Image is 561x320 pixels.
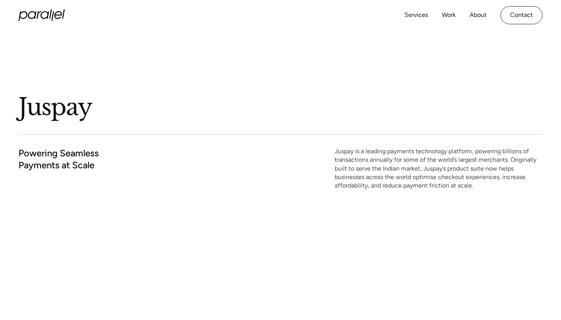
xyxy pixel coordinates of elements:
[500,6,542,24] a: Contact
[19,147,99,171] h2: Powering Seamless Payments at Scale
[404,10,428,21] a: Services
[19,9,65,21] a: home
[442,10,456,21] a: Work
[19,92,327,122] h1: Juspay
[335,147,543,190] p: Juspay is a leading payments technology platform, powering billions of transactions annually for ...
[470,10,487,21] a: About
